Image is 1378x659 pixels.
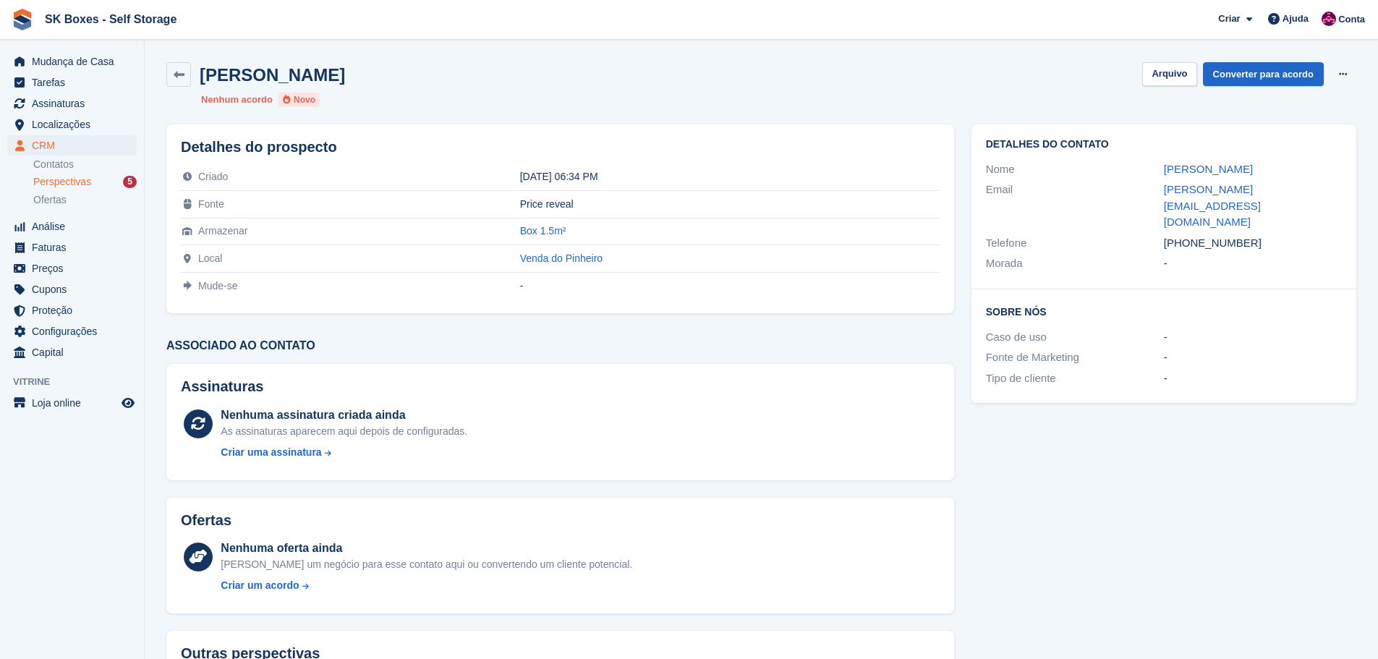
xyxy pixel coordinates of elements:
a: Loja de pré-visualização [119,394,137,412]
div: [DATE] 06:34 PM [520,171,940,182]
h3: Associado ao contato [166,339,954,352]
div: Caso de uso [986,329,1164,346]
span: Armazenar [198,225,247,237]
div: Nenhuma assinatura criada ainda [221,407,467,424]
span: Mude-se [198,280,237,292]
div: Price reveal [520,198,940,210]
a: [PERSON_NAME][EMAIL_ADDRESS][DOMAIN_NAME] [1164,183,1261,228]
a: menu [7,72,137,93]
h2: Sobre Nós [986,304,1342,318]
span: Criar [1218,12,1240,26]
a: menu [7,51,137,72]
span: Capital [32,342,119,362]
div: Nome [986,161,1164,178]
a: SK Boxes - Self Storage [39,7,182,31]
div: - [1164,370,1342,387]
h2: Detalhes do prospecto [181,139,940,156]
a: menu [7,237,137,258]
div: Telefone [986,235,1164,252]
span: Vitrine [13,375,144,389]
div: - [1164,255,1342,272]
button: Arquivo [1142,62,1196,86]
a: menu [7,393,137,413]
span: CRM [32,135,119,156]
div: - [1164,329,1342,346]
a: menu [7,258,137,279]
span: Cupons [32,279,119,299]
span: Conta [1338,12,1365,27]
a: menu [7,216,137,237]
span: Ofertas [33,193,67,207]
img: stora-icon-8386f47178a22dfd0bd8f6a31ec36ba5ce8667c1dd55bd0f319d3a0aa187defe.svg [12,9,33,30]
a: menu [7,135,137,156]
div: [PERSON_NAME] um negócio para esse contato aqui ou convertendo um cliente potencial. [221,557,632,572]
span: Perspectivas [33,175,91,189]
div: - [1164,349,1342,366]
div: Fonte de Marketing [986,349,1164,366]
span: Faturas [32,237,119,258]
img: Joana Alegria [1322,12,1336,26]
span: Ajuda [1283,12,1309,26]
a: Perspectivas 5 [33,174,137,190]
div: Nenhuma oferta ainda [221,540,632,557]
a: [PERSON_NAME] [1164,163,1253,175]
li: Nenhum acordo [201,93,273,107]
li: Novo [278,93,320,107]
div: Tipo de cliente [986,370,1164,387]
span: Criado [198,171,228,182]
span: Localizações [32,114,119,135]
span: Assinaturas [32,93,119,114]
h2: Ofertas [181,512,231,529]
a: menu [7,321,137,341]
a: Venda do Pinheiro [520,252,603,264]
a: Ofertas [33,192,137,208]
a: menu [7,114,137,135]
div: - [520,280,940,292]
span: Local [198,252,222,264]
a: Criar um acordo [221,578,632,593]
a: menu [7,342,137,362]
a: menu [7,300,137,320]
span: Mudança de Casa [32,51,119,72]
a: menu [7,93,137,114]
span: Tarefas [32,72,119,93]
span: Preços [32,258,119,279]
div: 5 [123,176,137,188]
span: Análise [32,216,119,237]
a: Contatos [33,158,137,171]
a: menu [7,279,137,299]
h2: Detalhes do contato [986,139,1342,150]
h2: [PERSON_NAME] [200,65,345,85]
div: Email [986,182,1164,231]
span: Proteção [32,300,119,320]
span: Configurações [32,321,119,341]
a: Converter para acordo [1203,62,1324,86]
div: [PHONE_NUMBER] [1164,235,1342,252]
span: Fonte [198,198,224,210]
div: Criar um acordo [221,578,299,593]
div: Morada [986,255,1164,272]
h2: Assinaturas [181,378,940,395]
div: As assinaturas aparecem aqui depois de configuradas. [221,424,467,439]
a: Criar uma assinatura [221,445,467,460]
div: Criar uma assinatura [221,445,321,460]
a: Box 1.5m² [520,225,566,237]
span: Loja online [32,393,119,413]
